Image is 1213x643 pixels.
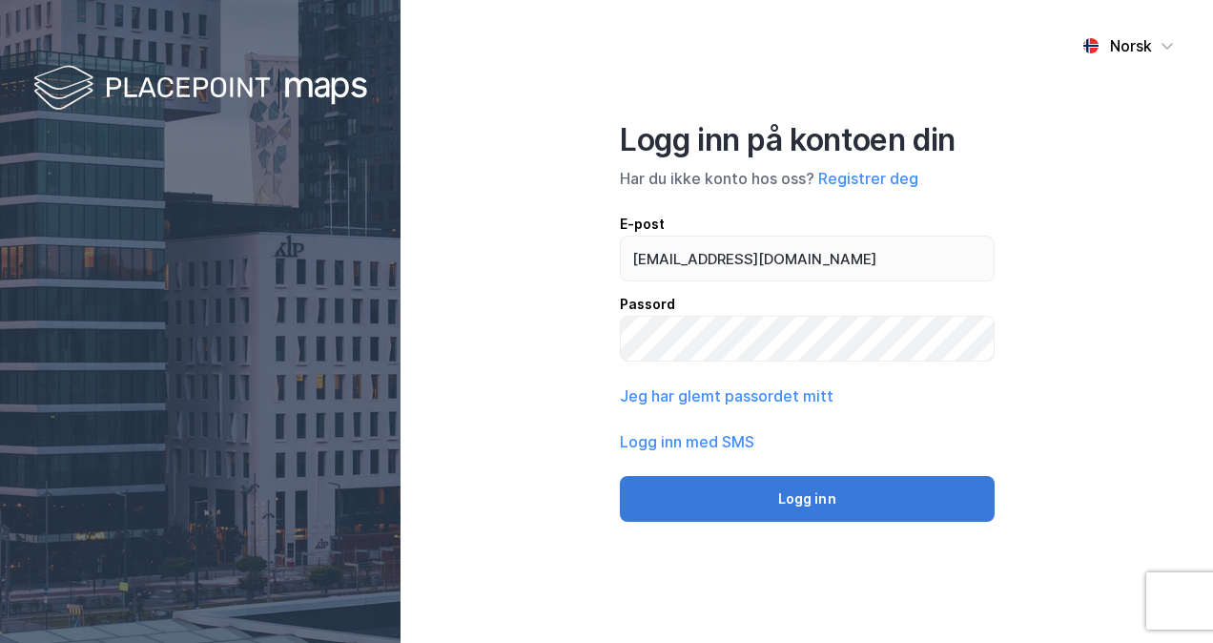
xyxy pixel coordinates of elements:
img: logo-white.f07954bde2210d2a523dddb988cd2aa7.svg [33,61,367,117]
button: Registrer deg [818,167,918,190]
div: Logg inn på kontoen din [620,121,995,159]
button: Jeg har glemt passordet mitt [620,384,833,407]
div: Kontrollprogram for chat [1118,551,1213,643]
div: E-post [620,213,995,236]
div: Norsk [1110,34,1152,57]
iframe: Chat Widget [1118,551,1213,643]
button: Logg inn med SMS [620,430,754,453]
button: Logg inn [620,476,995,522]
div: Har du ikke konto hos oss? [620,167,995,190]
div: Passord [620,293,995,316]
